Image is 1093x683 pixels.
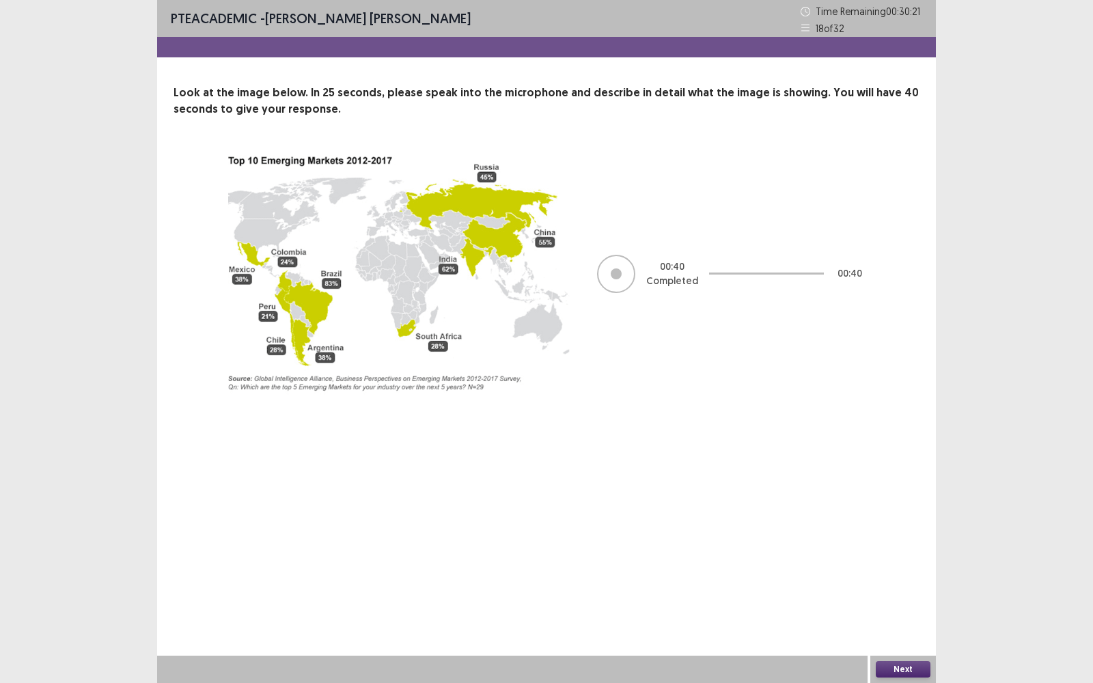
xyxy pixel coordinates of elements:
[838,266,862,281] p: 00 : 40
[228,150,570,398] img: image-description
[816,21,844,36] p: 18 of 32
[171,10,257,27] span: PTE academic
[171,8,471,29] p: - [PERSON_NAME] [PERSON_NAME]
[660,260,684,274] p: 00 : 40
[646,274,698,288] p: Completed
[174,85,919,117] p: Look at the image below. In 25 seconds, please speak into the microphone and describe in detail w...
[816,4,922,18] p: Time Remaining 00 : 30 : 21
[876,661,930,678] button: Next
